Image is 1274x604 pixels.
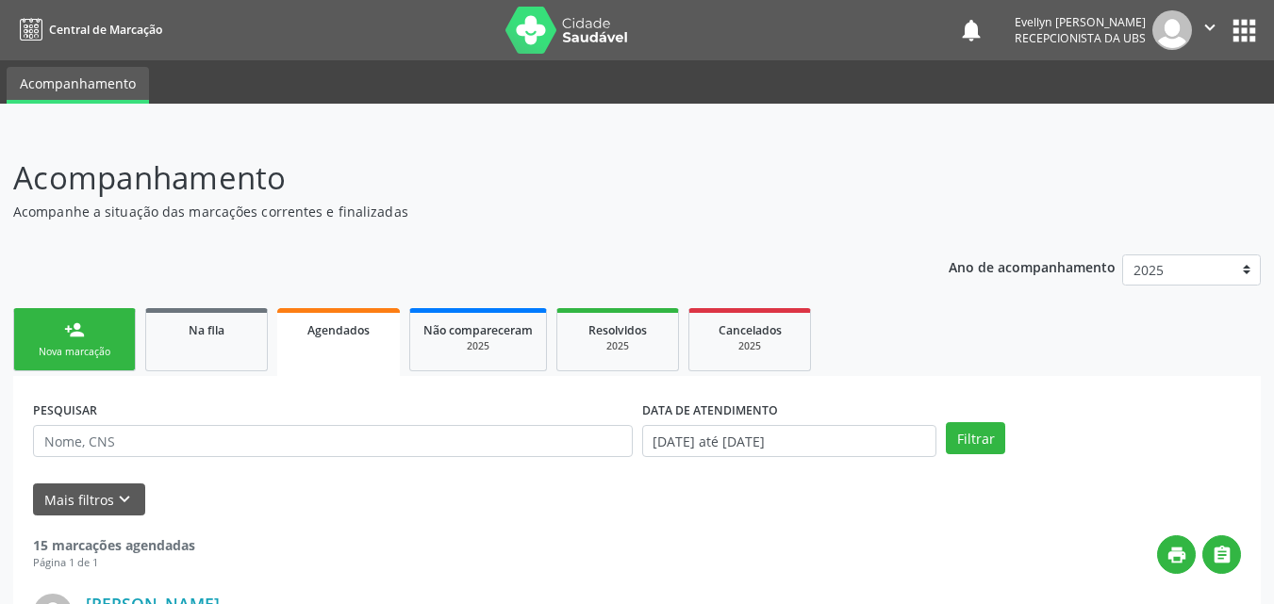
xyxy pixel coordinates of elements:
div: Evellyn [PERSON_NAME] [1015,14,1146,30]
input: Nome, CNS [33,425,633,457]
div: Nova marcação [27,345,122,359]
button: Filtrar [946,422,1005,454]
div: 2025 [571,339,665,353]
label: PESQUISAR [33,396,97,425]
img: img [1152,10,1192,50]
input: Selecione um intervalo [642,425,937,457]
span: Não compareceram [423,322,533,338]
button: Mais filtroskeyboard_arrow_down [33,483,145,516]
span: Cancelados [719,322,782,338]
button:  [1202,535,1241,574]
span: Recepcionista da UBS [1015,30,1146,46]
a: Central de Marcação [13,14,162,45]
strong: 15 marcações agendadas [33,536,195,554]
button: print [1157,535,1196,574]
p: Acompanhe a situação das marcações correntes e finalizadas [13,202,886,221]
div: 2025 [703,339,797,353]
div: person_add [64,319,85,340]
span: Agendados [307,322,370,338]
button:  [1192,10,1228,50]
p: Acompanhamento [13,155,886,202]
i: keyboard_arrow_down [114,489,135,510]
button: apps [1228,14,1261,47]
label: DATA DE ATENDIMENTO [642,396,778,425]
div: Página 1 de 1 [33,555,195,571]
p: Ano de acompanhamento [949,254,1116,278]
i:  [1212,545,1233,565]
span: Na fila [189,322,224,338]
span: Resolvidos [588,322,647,338]
a: Acompanhamento [7,67,149,104]
i: print [1166,545,1187,565]
div: 2025 [423,339,533,353]
span: Central de Marcação [49,22,162,38]
button: notifications [958,17,984,43]
i:  [1200,17,1220,38]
